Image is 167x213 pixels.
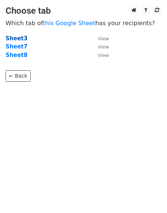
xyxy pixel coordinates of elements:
[91,52,109,58] a: View
[98,53,109,58] small: View
[6,35,27,42] a: Sheet3
[6,70,31,82] a: ← Back
[91,43,109,50] a: View
[91,35,109,42] a: View
[6,6,161,16] h3: Choose tab
[98,44,109,50] small: View
[43,20,95,27] a: this Google Sheet
[98,36,109,41] small: View
[6,43,27,50] a: Sheet7
[6,19,161,27] p: Which tab of has your recipients?
[6,52,27,58] a: Sheet8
